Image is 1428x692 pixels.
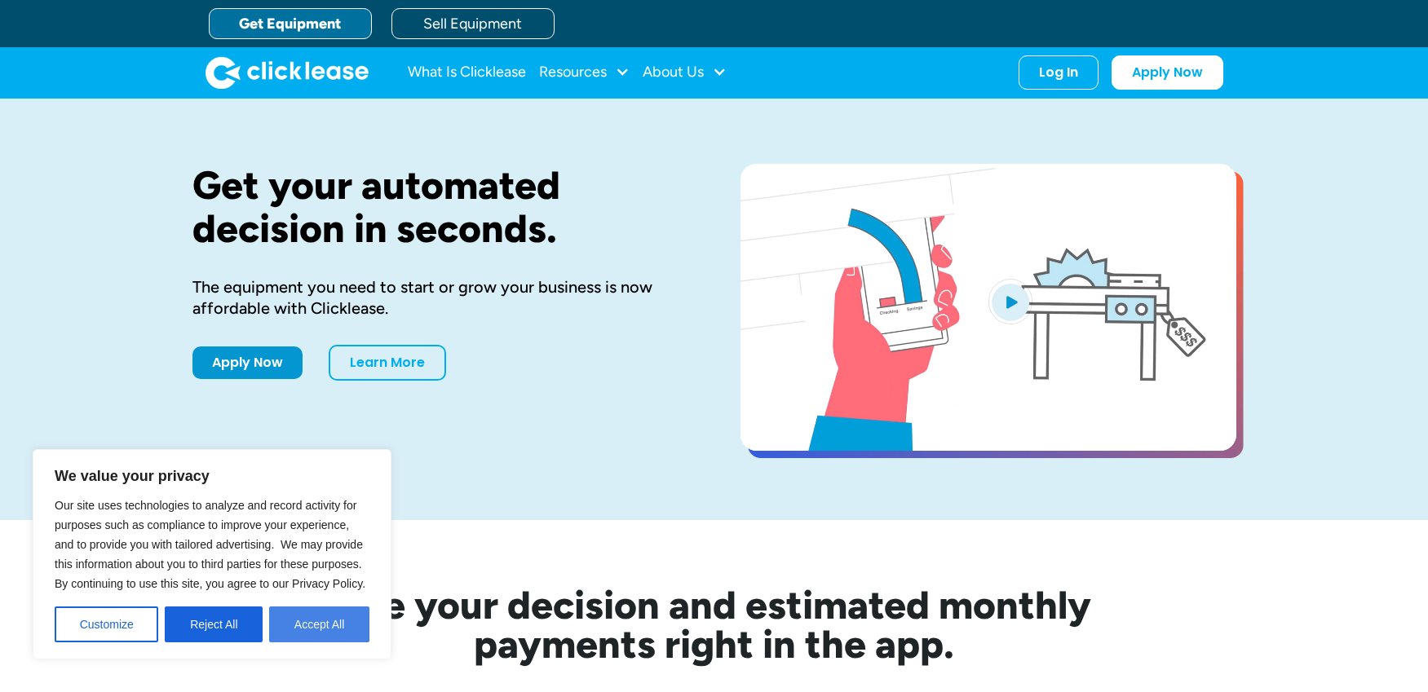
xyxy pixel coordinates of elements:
[1039,64,1078,81] div: Log In
[209,8,372,39] a: Get Equipment
[988,279,1032,324] img: Blue play button logo on a light blue circular background
[33,449,391,659] div: We value your privacy
[55,499,365,590] span: Our site uses technologies to analyze and record activity for purposes such as compliance to impr...
[192,276,688,319] div: The equipment you need to start or grow your business is now affordable with Clicklease.
[539,56,630,89] div: Resources
[206,56,369,89] a: home
[192,346,303,379] a: Apply Now
[269,606,369,642] button: Accept All
[329,345,446,381] a: Learn More
[408,56,526,89] a: What Is Clicklease
[206,56,369,89] img: Clicklease logo
[258,585,1171,663] h2: See your decision and estimated monthly payments right in the app.
[643,56,727,89] div: About Us
[165,606,263,642] button: Reject All
[55,606,158,642] button: Customize
[741,164,1236,451] a: open lightbox
[1112,55,1223,90] a: Apply Now
[391,8,555,39] a: Sell Equipment
[192,164,688,250] h1: Get your automated decision in seconds.
[55,466,369,486] p: We value your privacy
